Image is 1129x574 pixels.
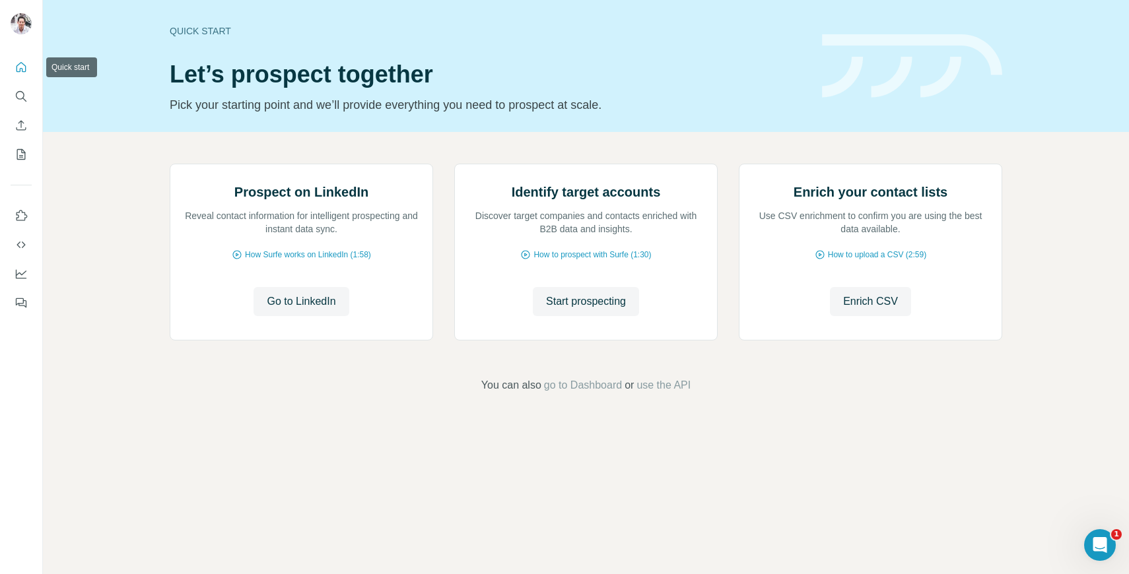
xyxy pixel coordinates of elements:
[512,183,661,201] h2: Identify target accounts
[254,287,349,316] button: Go to LinkedIn
[546,294,626,309] span: Start prospecting
[636,377,691,393] button: use the API
[11,291,32,315] button: Feedback
[11,13,32,34] img: Avatar
[245,249,371,261] span: How Surfe works on LinkedIn (1:58)
[11,84,32,108] button: Search
[11,113,32,137] button: Enrich CSV
[794,183,947,201] h2: Enrich your contact lists
[1111,529,1122,540] span: 1
[843,294,898,309] span: Enrich CSV
[468,209,704,236] p: Discover target companies and contacts enriched with B2B data and insights.
[11,143,32,166] button: My lists
[625,377,634,393] span: or
[753,209,988,236] p: Use CSV enrichment to confirm you are using the best data available.
[481,377,541,393] span: You can also
[828,249,926,261] span: How to upload a CSV (2:59)
[1084,529,1116,561] iframe: Intercom live chat
[267,294,335,309] span: Go to LinkedIn
[170,61,806,88] h1: Let’s prospect together
[830,287,911,316] button: Enrich CSV
[170,24,806,38] div: Quick start
[11,55,32,79] button: Quick start
[533,287,639,316] button: Start prospecting
[11,233,32,257] button: Use Surfe API
[822,34,1002,98] img: banner
[11,262,32,286] button: Dashboard
[533,249,651,261] span: How to prospect with Surfe (1:30)
[234,183,368,201] h2: Prospect on LinkedIn
[11,204,32,228] button: Use Surfe on LinkedIn
[184,209,419,236] p: Reveal contact information for intelligent prospecting and instant data sync.
[544,377,622,393] button: go to Dashboard
[170,96,806,114] p: Pick your starting point and we’ll provide everything you need to prospect at scale.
